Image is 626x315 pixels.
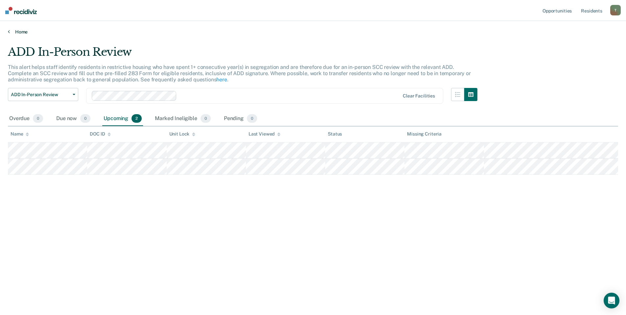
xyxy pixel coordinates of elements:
[8,45,477,64] div: ADD In-Person Review
[154,112,212,126] div: Marked Ineligible0
[8,88,78,101] button: ADD In-Person Review
[169,131,196,137] div: Unit Lock
[328,131,342,137] div: Status
[132,114,142,123] span: 2
[216,76,227,83] a: here
[5,7,37,14] img: Recidiviz
[102,112,143,126] div: Upcoming2
[201,114,211,123] span: 0
[407,131,442,137] div: Missing Criteria
[90,131,111,137] div: DOC ID
[604,293,619,308] div: Open Intercom Messenger
[223,112,258,126] div: Pending0
[11,92,70,97] span: ADD In-Person Review
[8,29,618,35] a: Home
[8,64,471,83] p: This alert helps staff identify residents in restrictive housing who have spent 1+ consecutive ye...
[33,114,43,123] span: 0
[55,112,92,126] div: Due now0
[249,131,280,137] div: Last Viewed
[8,112,44,126] div: Overdue0
[403,93,435,99] div: Clear facilities
[80,114,90,123] span: 0
[610,5,621,15] button: T
[11,131,29,137] div: Name
[247,114,257,123] span: 0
